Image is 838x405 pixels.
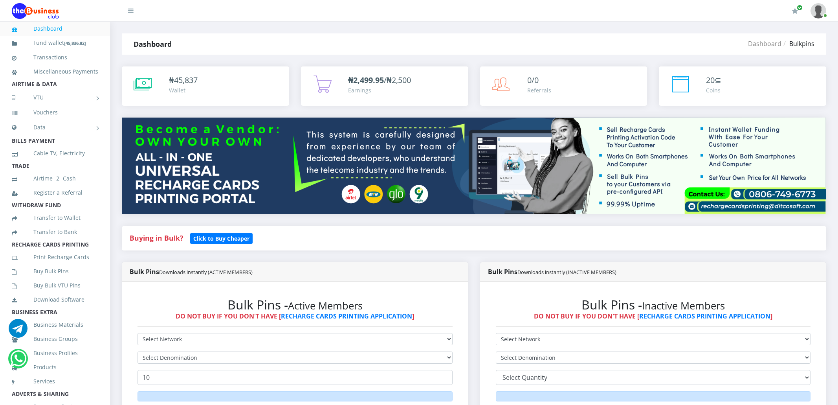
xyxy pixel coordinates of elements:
b: Click to Buy Cheaper [193,235,249,242]
strong: Dashboard [134,39,172,49]
span: 0/0 [527,75,539,85]
small: Active Members [288,299,363,313]
div: ⊆ [706,74,721,86]
a: Dashboard [12,20,98,38]
i: Renew/Upgrade Subscription [792,8,798,14]
span: 20 [706,75,715,85]
a: Transfer to Wallet [12,209,98,227]
b: 45,836.82 [66,40,84,46]
a: ₦45,837 Wallet [122,66,289,106]
a: Print Recharge Cards [12,248,98,266]
a: Airtime -2- Cash [12,169,98,188]
strong: Bulk Pins [488,267,616,276]
b: ₦2,499.95 [348,75,384,85]
a: Cable TV, Electricity [12,144,98,162]
div: ₦ [169,74,198,86]
strong: Buying in Bulk? [130,233,183,243]
div: Coins [706,86,721,94]
div: Wallet [169,86,198,94]
a: Miscellaneous Payments [12,63,98,81]
a: Products [12,358,98,376]
span: 45,837 [174,75,198,85]
a: RECHARGE CARDS PRINTING APPLICATION [281,312,412,320]
strong: DO NOT BUY IF YOU DON'T HAVE [ ] [176,312,414,320]
a: Services [12,372,98,390]
a: Buy Bulk Pins [12,262,98,280]
a: Business Materials [12,316,98,334]
a: Buy Bulk VTU Pins [12,276,98,295]
a: 0/0 Referrals [480,66,647,106]
small: Downloads instantly (ACTIVE MEMBERS) [159,269,253,276]
a: Transfer to Bank [12,223,98,241]
a: Business Groups [12,330,98,348]
span: /₦2,500 [348,75,411,85]
h2: Bulk Pins - [496,297,811,312]
img: Logo [12,3,59,19]
span: Renew/Upgrade Subscription [797,5,803,11]
a: Chat for support [10,355,26,368]
a: Business Profiles [12,344,98,362]
strong: DO NOT BUY IF YOU DON'T HAVE [ ] [534,312,772,320]
a: Vouchers [12,103,98,121]
strong: Bulk Pins [130,267,253,276]
a: Chat for support [9,325,28,338]
li: Bulkpins [781,39,814,48]
small: Inactive Members [642,299,725,313]
small: [ ] [64,40,86,46]
a: Fund wallet[45,836.82] [12,34,98,52]
a: RECHARGE CARDS PRINTING APPLICATION [639,312,770,320]
small: Downloads instantly (INACTIVE MEMBERS) [517,269,616,276]
h2: Bulk Pins - [138,297,453,312]
div: Referrals [527,86,551,94]
a: Dashboard [748,39,781,48]
img: multitenant_rcp.png [122,118,826,214]
a: VTU [12,88,98,107]
div: Earnings [348,86,411,94]
img: User [810,3,826,18]
a: ₦2,499.95/₦2,500 Earnings [301,66,468,106]
a: Download Software [12,291,98,309]
a: Data [12,118,98,137]
a: Transactions [12,48,98,66]
a: Click to Buy Cheaper [190,233,253,243]
input: Enter Quantity [138,370,453,385]
a: Register a Referral [12,184,98,202]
